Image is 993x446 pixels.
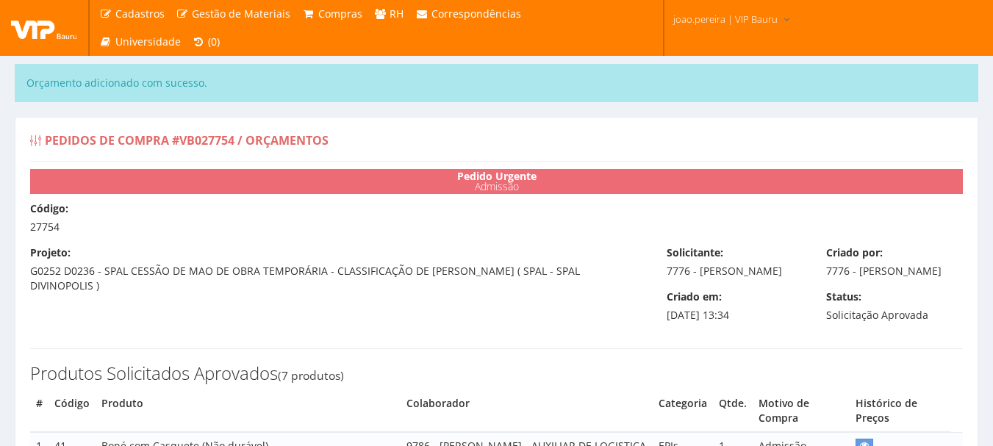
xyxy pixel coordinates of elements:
label: Criado em: [667,289,722,304]
th: Colaborador [401,390,653,432]
th: Histórico de Preços [850,390,951,432]
div: Orçamento adicionado com sucesso. [15,64,978,102]
span: Gestão de Materiais [192,7,290,21]
h3: Produtos Solicitados Aprovados [30,364,963,383]
th: Código [49,390,96,432]
label: Código: [30,201,68,216]
div: [DATE] 13:34 [656,289,815,323]
span: (0) [208,35,220,48]
th: Categoria do Produto [653,390,713,432]
th: Produto [96,390,401,432]
span: Compras [318,7,362,21]
span: Pedidos de Compra #VB027754 / Orçamentos [45,132,329,148]
span: Cadastros [115,7,165,21]
div: 7776 - [PERSON_NAME] [656,245,815,278]
div: 27754 [19,201,974,234]
label: Solicitante: [667,245,723,260]
label: Status: [826,289,861,304]
th: Motivo de Compra [753,390,850,432]
span: RH [390,7,404,21]
a: Universidade [93,28,187,56]
label: Projeto: [30,245,71,260]
div: G0252 D0236 - SPAL CESSÃO DE MAO DE OBRA TEMPORÁRIA - CLASSIFICAÇÃO DE [PERSON_NAME] ( SPAL - SPA... [19,245,656,293]
label: Criado por: [826,245,883,260]
img: logo [11,17,77,39]
div: Admissão [30,169,963,194]
span: Universidade [115,35,181,48]
strong: Pedido Urgente [457,169,537,183]
div: 7776 - [PERSON_NAME] [815,245,975,278]
th: Quantidade [713,390,753,432]
span: Correspondências [431,7,521,21]
span: joao.pereira | VIP Bauru [673,12,778,26]
div: Solicitação Aprovada [815,289,975,323]
a: (0) [187,28,226,56]
th: # [30,390,49,432]
small: (7 produtos) [278,367,344,384]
